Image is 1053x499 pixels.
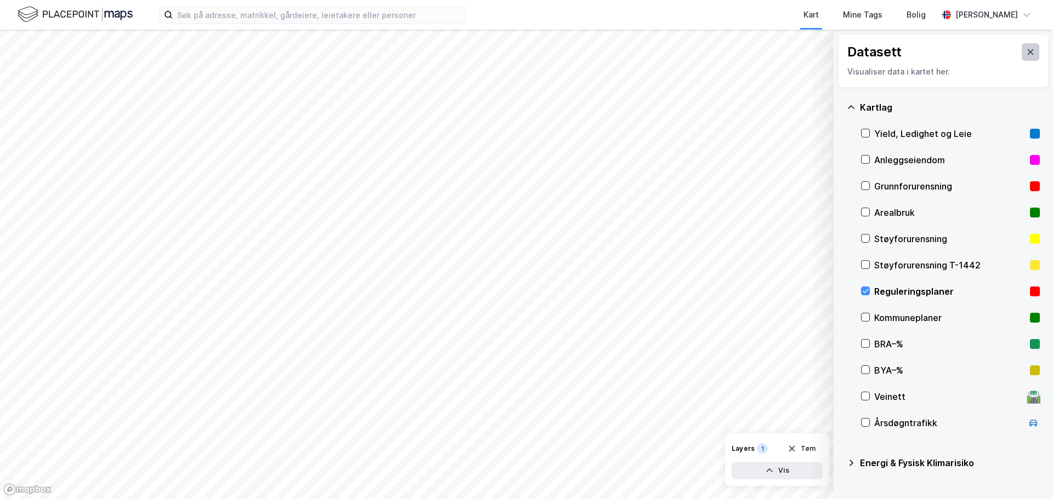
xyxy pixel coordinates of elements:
div: Layers [732,444,755,453]
div: Kart [803,8,819,21]
div: Datasett [847,43,902,61]
div: [PERSON_NAME] [955,8,1018,21]
div: Energi & Fysisk Klimarisiko [860,456,1040,469]
div: Yield, Ledighet og Leie [874,127,1026,140]
div: Mine Tags [843,8,882,21]
img: logo.f888ab2527a4732fd821a326f86c7f29.svg [18,5,133,24]
div: Støyforurensning [874,232,1026,245]
div: BRA–% [874,337,1026,351]
iframe: Chat Widget [998,446,1053,499]
div: BYA–% [874,364,1026,377]
div: Årsdøgntrafikk [874,416,1022,429]
a: Mapbox homepage [3,483,52,496]
div: Støyforurensning T-1442 [874,259,1026,272]
button: Tøm [780,440,823,457]
div: Grunnforurensning [874,180,1026,193]
div: Bolig [907,8,926,21]
div: 🛣️ [1026,389,1041,404]
div: Kontrollprogram for chat [998,446,1053,499]
div: Reguleringsplaner [874,285,1026,298]
div: Visualiser data i kartet her. [847,65,1039,78]
div: Veinett [874,390,1022,403]
div: Kartlag [860,101,1040,114]
div: Anleggseiendom [874,153,1026,167]
button: Vis [732,462,823,479]
div: Arealbruk [874,206,1026,219]
div: 1 [757,443,768,454]
input: Søk på adresse, matrikkel, gårdeiere, leietakere eller personer [173,7,466,23]
div: Kommuneplaner [874,311,1026,324]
